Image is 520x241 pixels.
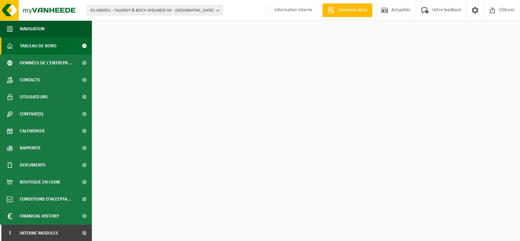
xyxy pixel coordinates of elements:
[20,37,56,54] span: Tableau de bord
[91,5,214,16] span: 01-000001 - VILLEROY & BOCH WELLNESS NV - [GEOGRAPHIC_DATA]
[20,123,45,140] span: Calendrier
[20,20,45,37] span: Navigation
[20,89,48,106] span: Utilisateurs
[20,71,40,89] span: Contacts
[20,140,40,157] span: Rapports
[20,174,61,191] span: Boutique en ligne
[20,54,72,71] span: Données de l'entrepr...
[336,7,369,14] span: Demande devis
[20,208,59,225] span: Financial History
[20,157,46,174] span: Documents
[322,3,372,17] a: Demande devis
[265,5,312,15] label: Information interne
[20,191,71,208] span: Conditions d'accepta...
[20,106,43,123] span: Contrat(s)
[87,5,223,15] button: 01-000001 - VILLEROY & BOCH WELLNESS NV - [GEOGRAPHIC_DATA]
